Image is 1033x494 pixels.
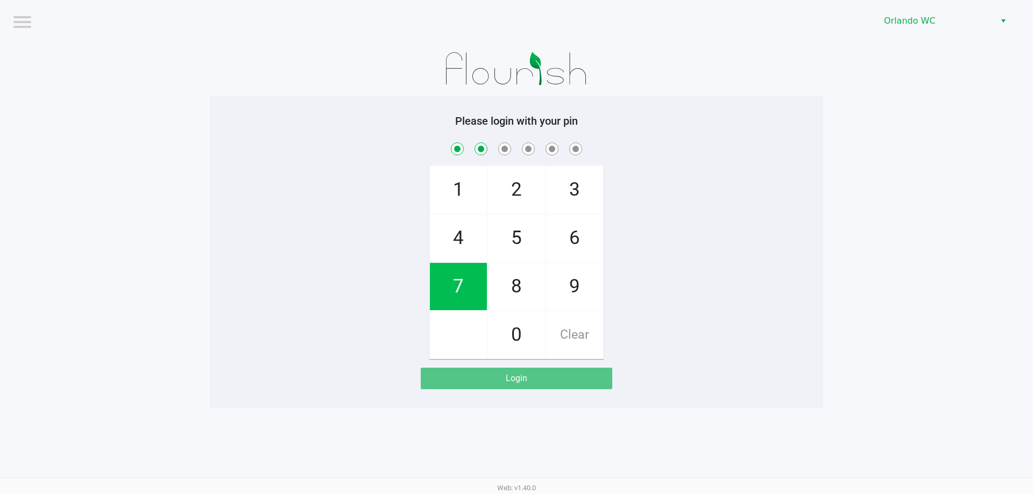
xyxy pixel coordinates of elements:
span: 0 [488,311,545,359]
span: 3 [546,166,603,213]
span: 2 [488,166,545,213]
span: Orlando WC [884,15,989,27]
span: 4 [430,214,487,262]
span: 5 [488,214,545,262]
span: 7 [430,263,487,310]
span: 8 [488,263,545,310]
span: 1 [430,166,487,213]
span: 6 [546,214,603,262]
button: Select [995,11,1011,31]
span: Clear [546,311,603,359]
h5: Please login with your pin [218,114,815,127]
span: 9 [546,263,603,310]
span: Web: v1.40.0 [497,484,536,492]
